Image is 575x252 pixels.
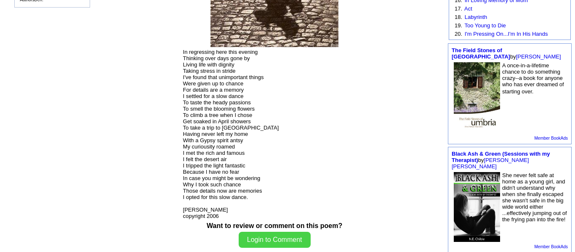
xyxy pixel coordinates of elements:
[454,172,500,242] img: 75271.jpg
[535,244,568,249] a: Member BookAds
[535,136,568,141] a: Member BookAds
[452,47,561,60] font: by
[465,31,548,37] a: I'm Pressing On...I'm In His Hands
[183,49,279,219] font: In regressing here this evening Thinking over days gone by Living life with dignity Taking stress...
[464,5,472,12] a: Act
[502,62,564,95] font: A once-in-a-lifetime chance to do something crazy--a book for anyone who has ever dreamed of star...
[452,151,550,163] a: Black Ash & Green (Sessions with my Therapist)
[464,22,506,29] a: Too Young to Die
[516,53,561,60] a: [PERSON_NAME]
[502,172,567,223] font: She never felt safe at home as a young girl, and didn't understand why when she finally escaped s...
[455,22,462,29] font: 19.
[454,62,500,133] img: 47765.jpg
[455,5,462,12] font: 17.
[239,236,311,243] a: Login to Comment
[465,14,487,20] a: Labyrinth
[455,31,462,37] font: 20.
[455,14,462,20] font: 18.
[452,47,510,60] a: The Field Stones of [GEOGRAPHIC_DATA]
[239,232,311,248] button: Login to Comment
[452,151,550,170] font: by
[207,222,342,229] b: Want to review or comment on this poem?
[452,157,529,170] a: [PERSON_NAME] [PERSON_NAME]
